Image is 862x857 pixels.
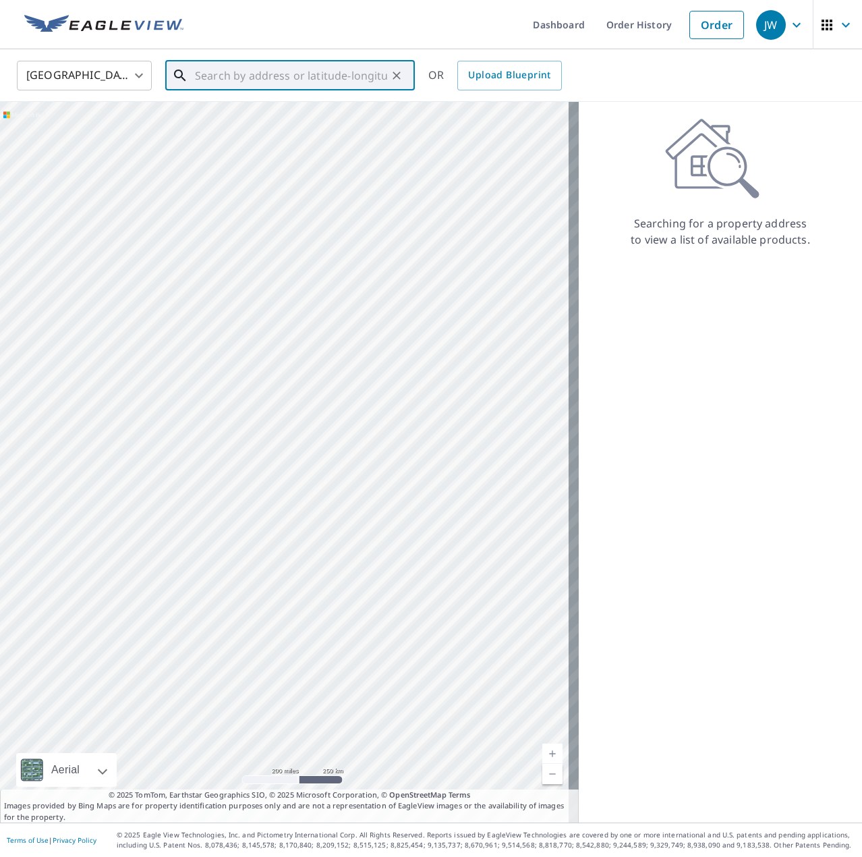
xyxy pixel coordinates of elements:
a: Current Level 5, Zoom In [542,744,563,764]
div: Aerial [47,753,84,787]
span: Upload Blueprint [468,67,550,84]
p: | [7,836,96,844]
div: Aerial [16,753,117,787]
span: © 2025 TomTom, Earthstar Geographics SIO, © 2025 Microsoft Corporation, © [109,790,471,801]
p: © 2025 Eagle View Technologies, Inc. and Pictometry International Corp. All Rights Reserved. Repo... [117,830,855,850]
div: [GEOGRAPHIC_DATA] [17,57,152,94]
a: Order [689,11,744,39]
a: Upload Blueprint [457,61,561,90]
a: Privacy Policy [53,835,96,845]
div: JW [756,10,786,40]
img: EV Logo [24,15,183,35]
a: OpenStreetMap [389,790,446,800]
div: OR [428,61,562,90]
a: Current Level 5, Zoom Out [542,764,563,784]
a: Terms [449,790,471,800]
input: Search by address or latitude-longitude [195,57,387,94]
a: Terms of Use [7,835,49,845]
button: Clear [387,66,406,85]
p: Searching for a property address to view a list of available products. [630,215,811,248]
